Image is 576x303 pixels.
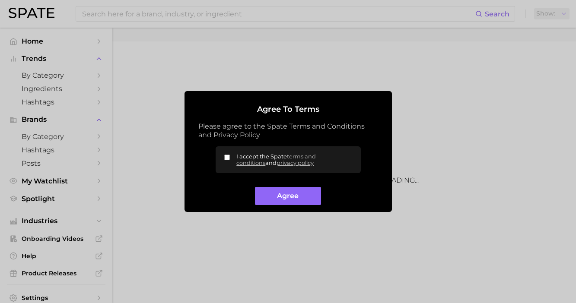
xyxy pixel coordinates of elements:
[224,155,230,160] input: I accept the Spateterms and conditionsandprivacy policy
[236,153,316,166] a: terms and conditions
[198,105,378,114] h2: Agree to Terms
[277,160,314,166] a: privacy policy
[236,153,353,166] span: I accept the Spate and
[198,122,378,139] p: Please agree to the Spate Terms and Conditions and Privacy Policy
[255,187,321,205] button: Agree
